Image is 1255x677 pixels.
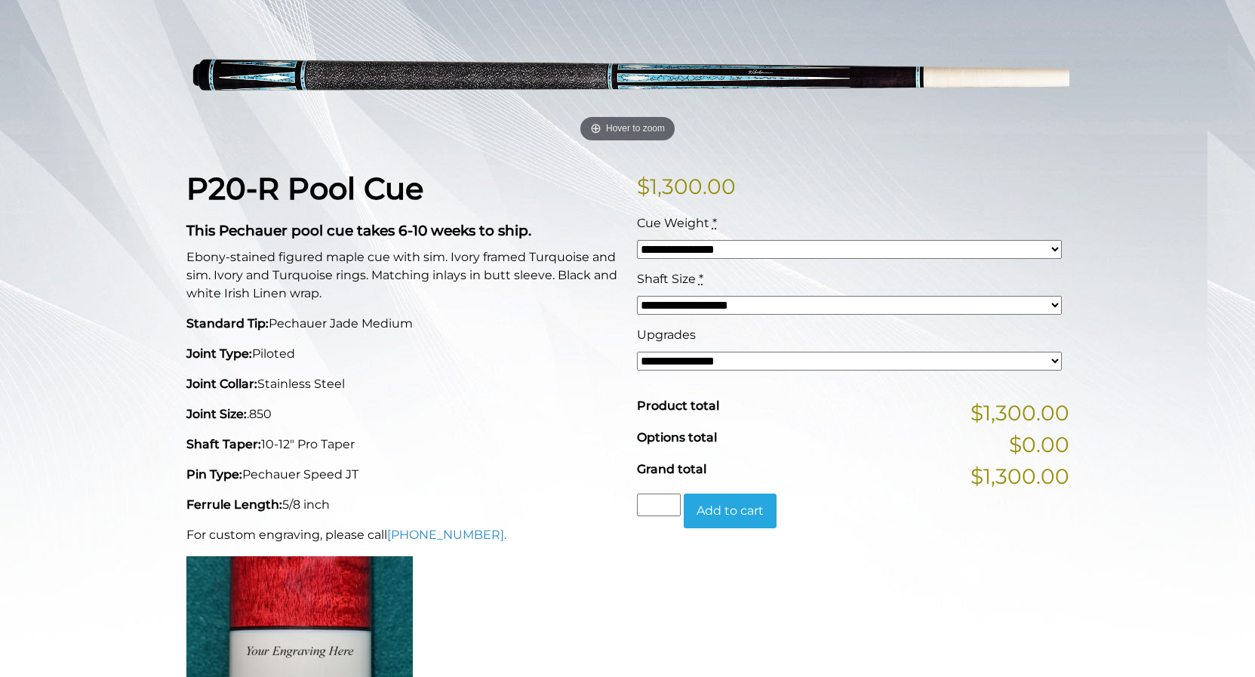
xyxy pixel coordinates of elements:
span: Upgrades [637,328,696,342]
strong: Joint Collar: [186,377,257,391]
strong: Pin Type: [186,467,242,482]
span: $ [637,174,650,199]
p: 10-12" Pro Taper [186,435,619,454]
span: Shaft Size [637,272,696,286]
span: Grand total [637,462,706,476]
abbr: required [699,272,703,286]
a: [PHONE_NUMBER]. [387,528,506,542]
p: Stainless Steel [186,375,619,393]
span: $1,300.00 [970,460,1069,492]
input: Product quantity [637,494,681,516]
strong: Standard Tip: [186,316,269,331]
span: $0.00 [1009,429,1069,460]
span: $1,300.00 [970,397,1069,429]
span: Cue Weight [637,216,709,230]
p: For custom engraving, please call [186,526,619,544]
p: Ebony-stained figured maple cue with sim. Ivory framed Turquoise and sim. Ivory and Turquoise rin... [186,248,619,303]
p: .850 [186,405,619,423]
bdi: 1,300.00 [637,174,736,199]
strong: Joint Size: [186,407,247,421]
span: Product total [637,399,719,413]
strong: Joint Type: [186,346,252,361]
strong: Shaft Taper: [186,437,261,451]
p: Pechauer Jade Medium [186,315,619,333]
p: 5/8 inch [186,496,619,514]
span: Options total [637,430,717,445]
strong: P20-R Pool Cue [186,170,423,207]
strong: This Pechauer pool cue takes 6-10 weeks to ship. [186,222,531,239]
p: Pechauer Speed JT [186,466,619,484]
p: Piloted [186,345,619,363]
button: Add to cart [684,494,777,528]
strong: Ferrule Length: [186,497,282,512]
abbr: required [712,216,717,230]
